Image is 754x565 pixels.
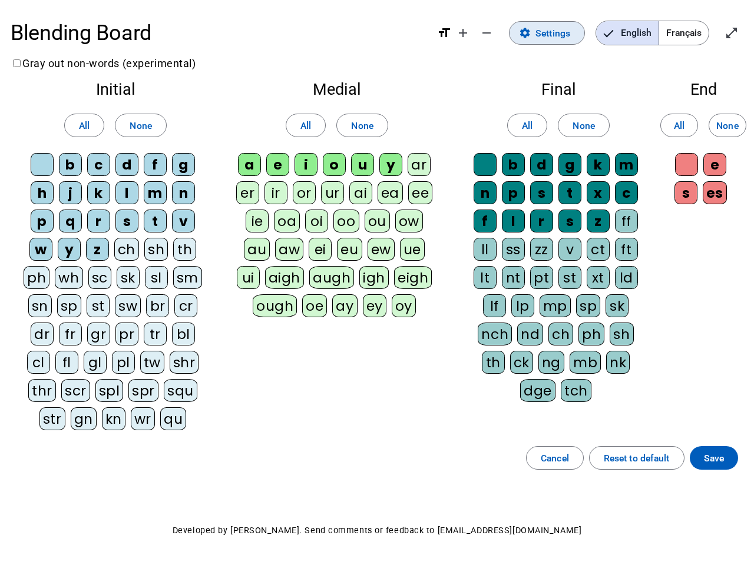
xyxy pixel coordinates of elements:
div: y [379,153,402,176]
button: Decrease font size [475,21,498,45]
button: Settings [509,21,585,45]
div: ir [264,181,287,204]
h2: Initial [21,82,210,98]
div: gn [71,407,97,430]
div: m [615,153,638,176]
div: pr [115,323,138,345]
div: sc [88,266,111,289]
div: b [502,153,525,176]
div: x [587,181,610,204]
span: All [300,118,311,134]
div: sp [57,294,81,317]
div: mp [540,294,571,317]
div: sh [144,238,168,261]
div: l [502,210,525,232]
div: nt [502,266,525,289]
div: k [587,153,610,176]
span: None [130,118,151,134]
div: igh [359,266,389,289]
div: ld [615,266,638,289]
mat-icon: open_in_full [725,26,739,40]
div: eu [337,238,362,261]
h2: End [674,82,733,98]
div: oy [392,294,416,317]
div: eigh [394,266,432,289]
button: None [115,114,166,137]
div: br [146,294,169,317]
div: sp [576,294,600,317]
h2: Medial [231,82,443,98]
div: y [58,238,81,261]
button: Increase font size [451,21,475,45]
div: tch [561,379,591,402]
label: Gray out non-words (experimental) [11,57,196,69]
div: aigh [265,266,304,289]
div: lt [474,266,497,289]
div: sh [610,323,633,345]
div: ew [368,238,395,261]
div: ng [538,351,564,374]
div: f [474,210,497,232]
span: Settings [535,25,570,41]
div: c [87,153,110,176]
div: or [293,181,316,204]
div: a [238,153,261,176]
div: s [674,181,697,204]
div: augh [309,266,354,289]
div: xt [587,266,610,289]
div: v [172,210,195,232]
div: t [558,181,581,204]
div: wh [55,266,82,289]
div: g [558,153,581,176]
div: j [59,181,82,204]
mat-icon: remove [479,26,494,40]
div: scr [61,379,90,402]
div: ft [615,238,638,261]
div: z [587,210,610,232]
div: ui [237,266,260,289]
div: spl [95,379,124,402]
div: fr [59,323,82,345]
div: q [59,210,82,232]
div: sm [173,266,202,289]
div: ough [253,294,297,317]
span: All [674,118,684,134]
div: tw [140,351,164,374]
div: ei [309,238,332,261]
div: r [530,210,553,232]
div: th [482,351,505,374]
div: es [703,181,727,204]
div: sk [606,294,629,317]
div: s [530,181,553,204]
div: oo [333,210,359,232]
span: Cancel [541,450,569,466]
span: Reset to default [604,450,670,466]
mat-icon: settings [519,27,531,39]
span: Français [659,21,709,45]
div: dge [520,379,555,402]
div: ou [365,210,390,232]
div: lp [511,294,534,317]
div: ie [246,210,269,232]
div: nch [478,323,512,345]
div: k [87,181,110,204]
p: Developed by [PERSON_NAME]. Send comments or feedback to [EMAIL_ADDRESS][DOMAIN_NAME] [11,523,743,539]
div: z [86,238,109,261]
div: oi [305,210,328,232]
span: None [716,118,738,134]
div: v [558,238,581,261]
div: nd [517,323,543,345]
h2: Final [464,82,653,98]
button: Enter full screen [720,21,743,45]
div: er [236,181,259,204]
mat-button-toggle-group: Language selection [596,21,709,45]
div: ow [395,210,423,232]
div: mb [570,351,601,374]
input: Gray out non-words (experimental) [13,59,21,67]
span: None [573,118,594,134]
div: m [144,181,167,204]
div: b [59,153,82,176]
button: Save [690,446,738,470]
div: ar [408,153,431,176]
div: ph [24,266,49,289]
